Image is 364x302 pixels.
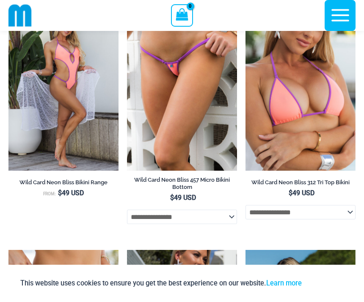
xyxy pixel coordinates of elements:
[289,189,314,197] bdi: 49 USD
[266,279,302,287] a: Learn more
[127,6,237,171] img: Wild Card Neon Bliss 312 Top 457 Micro 04
[171,4,193,26] a: View Shopping Cart, empty
[127,6,237,171] a: Wild Card Neon Bliss 312 Top 457 Micro 04Wild Card Neon Bliss 312 Top 457 Micro 05Wild Card Neon ...
[127,176,237,191] h2: Wild Card Neon Bliss 457 Micro Bikini Bottom
[8,6,119,171] a: Wild Card Neon Bliss 312 Top 01Wild Card Neon Bliss 819 One Piece St Martin 5996 Sarong 04Wild Ca...
[127,176,237,194] a: Wild Card Neon Bliss 457 Micro Bikini Bottom
[245,179,356,186] h2: Wild Card Neon Bliss 312 Tri Top Bikini
[43,191,56,196] span: From:
[170,194,196,202] bdi: 49 USD
[245,179,356,189] a: Wild Card Neon Bliss 312 Tri Top Bikini
[8,179,119,189] a: Wild Card Neon Bliss Bikini Range
[58,189,84,197] bdi: 49 USD
[245,6,356,171] img: Wild Card Neon Bliss 312 Top 03
[170,194,174,202] span: $
[8,4,32,27] img: cropped mm emblem
[308,273,344,294] button: Accept
[8,179,119,186] h2: Wild Card Neon Bliss Bikini Range
[289,189,292,197] span: $
[8,6,119,171] img: Wild Card Neon Bliss 312 Top 01
[58,189,62,197] span: $
[20,277,302,289] p: This website uses cookies to ensure you get the best experience on our website.
[245,6,356,171] a: Wild Card Neon Bliss 312 Top 03Wild Card Neon Bliss 312 Top 457 Micro 02Wild Card Neon Bliss 312 ...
